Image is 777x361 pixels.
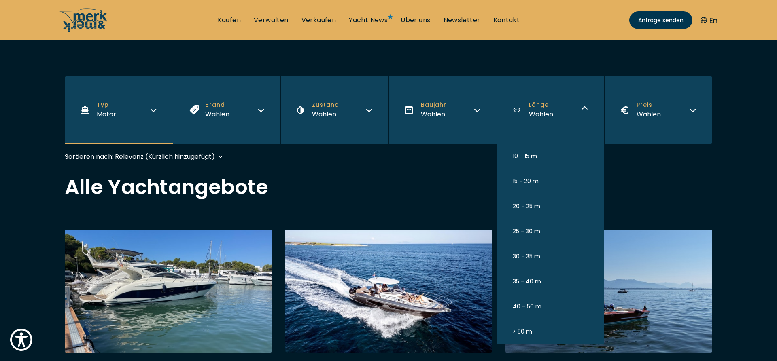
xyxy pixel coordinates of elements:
span: > 50 m [513,327,532,336]
a: Anfrage senden [629,11,692,29]
button: LängeWählen [497,76,605,144]
button: 35 - 40 m [497,269,605,294]
span: 35 - 40 m [513,277,541,286]
span: 10 - 15 m [513,152,537,160]
div: Wählen [529,109,553,119]
span: Preis [637,101,661,109]
div: Wählen [205,109,229,119]
span: 15 - 20 m [513,177,539,186]
span: Typ [97,101,116,109]
button: 40 - 50 m [497,294,605,319]
div: Wählen [637,109,661,119]
span: Motor [97,110,116,119]
button: > 50 m [497,319,605,344]
span: Anfrage senden [638,16,684,25]
span: Brand [205,101,229,109]
a: Newsletter [444,16,480,25]
span: 20 - 25 m [513,202,540,211]
a: Yacht News [349,16,388,25]
button: BrandWählen [173,76,281,144]
button: PreisWählen [604,76,712,144]
a: Verwalten [254,16,289,25]
a: Über uns [401,16,430,25]
button: En [701,15,718,26]
div: Wählen [421,109,446,119]
button: TypMotor [65,76,173,144]
div: Wählen [312,109,339,119]
h2: Alle Yachtangebote [65,177,712,197]
div: Sortieren nach: Relevanz (Kürzlich hinzugefügt) [65,152,215,162]
button: 25 - 30 m [497,219,605,244]
a: Kaufen [218,16,241,25]
button: 10 - 15 m [497,144,605,169]
span: 30 - 35 m [513,252,540,261]
button: Show Accessibility Preferences [8,327,34,353]
button: ZustandWählen [280,76,388,144]
button: 20 - 25 m [497,194,605,219]
span: 40 - 50 m [513,302,541,311]
span: Länge [529,101,553,109]
button: BaujahrWählen [388,76,497,144]
a: Verkaufen [301,16,336,25]
button: 15 - 20 m [497,169,605,194]
span: 25 - 30 m [513,227,540,236]
span: Zustand [312,101,339,109]
button: 30 - 35 m [497,244,605,269]
a: Kontakt [493,16,520,25]
span: Baujahr [421,101,446,109]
